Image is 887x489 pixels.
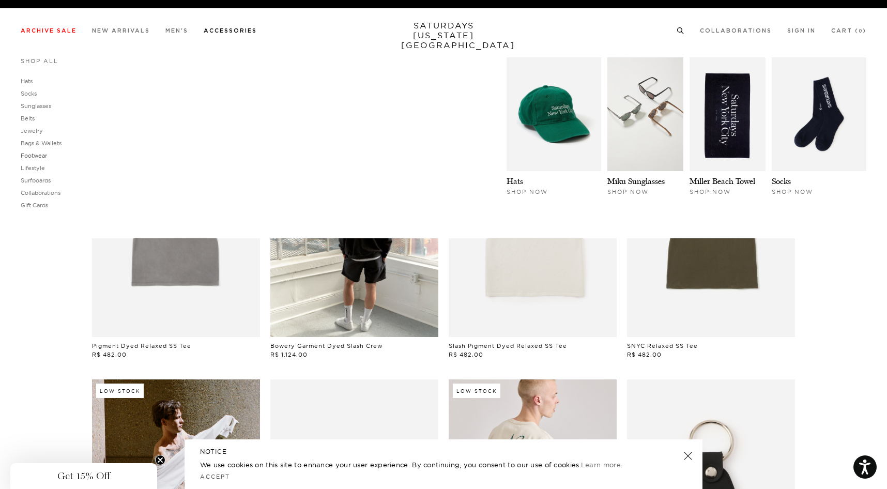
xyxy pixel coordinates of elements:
[700,28,772,34] a: Collaborations
[21,152,47,159] a: Footwear
[859,29,863,34] small: 0
[787,28,816,34] a: Sign In
[772,188,813,195] span: Shop Now
[92,351,127,358] span: R$ 482,00
[453,384,500,398] div: Low Stock
[155,455,165,465] button: Close teaser
[21,189,60,196] a: Collaborations
[21,127,43,134] a: Jewelry
[96,384,144,398] div: Low Stock
[21,140,62,147] a: Bags & Wallets
[10,463,157,489] div: Get 15% OffClose teaser
[831,28,866,34] a: Cart (0)
[21,115,35,122] a: Belts
[449,351,483,358] span: R$ 482,00
[772,176,791,186] a: Socks
[581,461,621,469] a: Learn more
[690,176,755,186] a: Miller Beach Towel
[92,28,150,34] a: New Arrivals
[21,102,51,110] a: Sunglasses
[21,202,48,209] a: Gift Cards
[200,473,230,480] a: Accept
[165,28,188,34] a: Men's
[401,21,486,50] a: SATURDAYS[US_STATE][GEOGRAPHIC_DATA]
[507,176,523,186] a: Hats
[92,342,191,349] a: Pigment Dyed Relaxed SS Tee
[449,342,567,349] a: Slash Pigment Dyed Relaxed SS Tee
[627,351,662,358] span: R$ 482,00
[270,342,383,349] a: Bowery Garment Dyed Slash Crew
[21,57,58,65] a: Shop All
[270,351,308,358] span: R$ 1.124,00
[21,164,45,172] a: Lifestyle
[507,188,548,195] span: Shop Now
[607,176,665,186] a: Miku Sunglasses
[21,177,51,184] a: Surfboards
[21,90,37,97] a: Socks
[204,28,257,34] a: Accessories
[57,470,110,482] span: Get 15% Off
[627,342,698,349] a: SNYC Relaxed SS Tee
[200,460,650,470] p: We use cookies on this site to enhance your user experience. By continuing, you consent to our us...
[21,78,33,85] a: Hats
[21,28,77,34] a: Archive Sale
[200,447,687,456] h5: NOTICE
